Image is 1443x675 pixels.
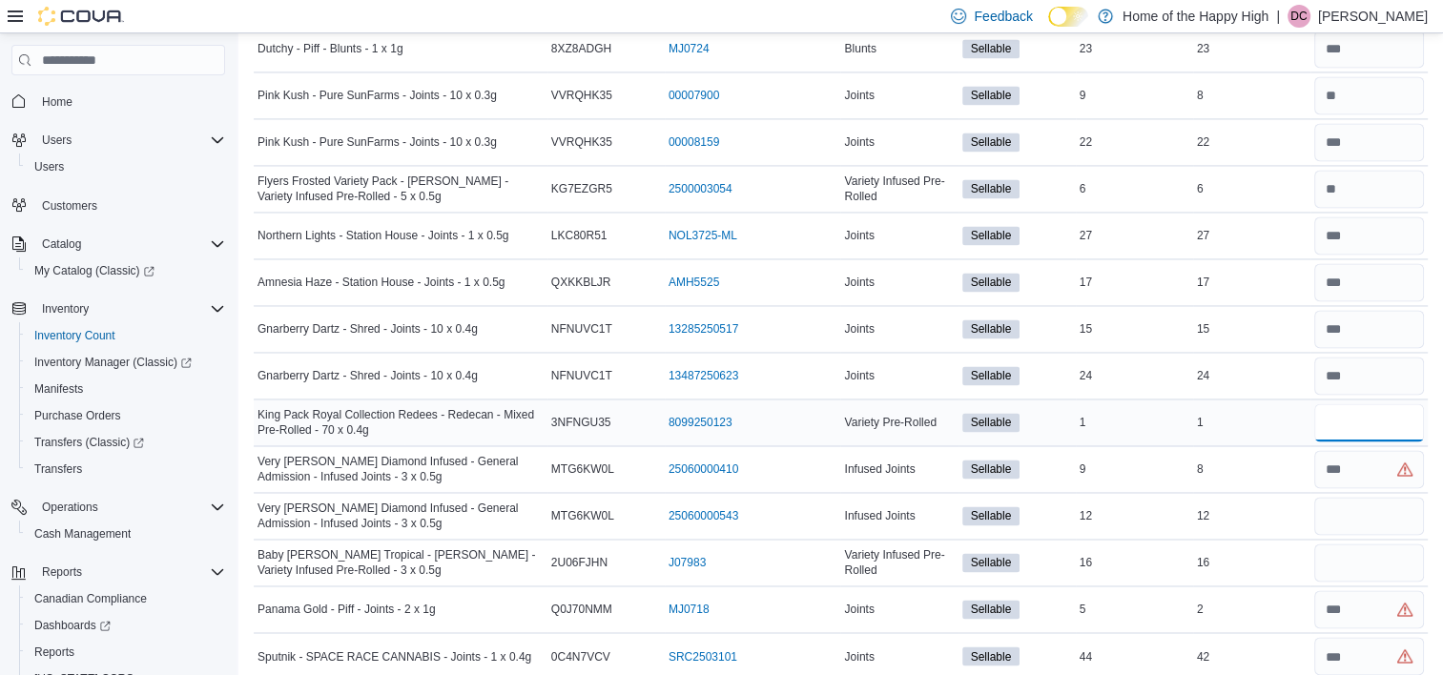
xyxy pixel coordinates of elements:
[1076,504,1193,527] div: 12
[34,297,225,320] span: Inventory
[1193,271,1310,294] div: 17
[669,508,738,523] a: 25060000543
[27,259,225,282] span: My Catalog (Classic)
[34,435,144,450] span: Transfers (Classic)
[258,602,436,617] span: Panama Gold - Piff - Joints - 2 x 1g
[971,274,1012,291] span: Sellable
[551,461,614,477] span: MTG6KW0L
[34,233,89,256] button: Catalog
[1076,271,1193,294] div: 17
[962,319,1020,338] span: Sellable
[1193,504,1310,527] div: 12
[34,159,64,174] span: Users
[551,555,608,570] span: 2U06FJHN
[27,351,199,374] a: Inventory Manager (Classic)
[1076,131,1193,153] div: 22
[1193,37,1310,60] div: 23
[34,591,147,606] span: Canadian Compliance
[844,88,874,103] span: Joints
[1048,27,1049,28] span: Dark Mode
[27,522,138,545] a: Cash Management
[258,407,544,438] span: King Pack Royal Collection Redees - Redecan - Mixed Pre-Rolled - 70 x 0.4g
[27,431,225,454] span: Transfers (Classic)
[258,134,497,150] span: Pink Kush - Pure SunFarms - Joints - 10 x 0.3g
[1076,37,1193,60] div: 23
[1193,458,1310,481] div: 8
[34,91,80,113] a: Home
[551,134,612,150] span: VVRQHK35
[971,647,1012,665] span: Sellable
[1076,644,1193,667] div: 44
[27,404,129,427] a: Purchase Orders
[4,494,233,521] button: Operations
[258,228,508,243] span: Northern Lights - Station House - Joints - 1 x 0.5g
[551,321,612,337] span: NFNUVC1T
[844,368,874,383] span: Joints
[1076,317,1193,340] div: 15
[34,194,105,217] a: Customers
[27,458,225,481] span: Transfers
[34,129,225,152] span: Users
[971,554,1012,571] span: Sellable
[4,192,233,219] button: Customers
[962,553,1020,572] span: Sellable
[34,461,82,477] span: Transfers
[19,376,233,402] button: Manifests
[551,275,611,290] span: QXKKBLJR
[1193,411,1310,434] div: 1
[19,153,233,180] button: Users
[551,41,611,56] span: 8XZ8ADGH
[27,587,225,610] span: Canadian Compliance
[27,404,225,427] span: Purchase Orders
[27,431,152,454] a: Transfers (Classic)
[1276,5,1280,28] p: |
[669,555,706,570] a: J07983
[1123,5,1268,28] p: Home of the Happy High
[669,181,732,196] a: 2500003054
[844,41,876,56] span: Blunts
[844,228,874,243] span: Joints
[971,460,1012,478] span: Sellable
[962,413,1020,432] span: Sellable
[34,496,106,519] button: Operations
[27,587,155,610] a: Canadian Compliance
[971,133,1012,151] span: Sellable
[844,174,954,204] span: Variety Infused Pre-Rolled
[19,322,233,349] button: Inventory Count
[669,461,738,477] a: 25060000410
[27,378,225,400] span: Manifests
[19,402,233,429] button: Purchase Orders
[4,231,233,257] button: Catalog
[1318,5,1428,28] p: [PERSON_NAME]
[971,227,1012,244] span: Sellable
[258,275,505,290] span: Amnesia Haze - Station House - Joints - 1 x 0.5g
[1193,644,1310,667] div: 42
[844,602,874,617] span: Joints
[962,86,1020,105] span: Sellable
[844,461,915,477] span: Infused Joints
[1193,551,1310,574] div: 16
[258,501,544,531] span: Very [PERSON_NAME] Diamond Infused - General Admission - Infused Joints - 3 x 0.5g
[1076,84,1193,107] div: 9
[551,228,608,243] span: LKC80R51
[42,198,97,214] span: Customers
[34,408,121,423] span: Purchase Orders
[34,233,225,256] span: Catalog
[4,87,233,114] button: Home
[38,7,124,26] img: Cova
[258,368,478,383] span: Gnarberry Dartz - Shred - Joints - 10 x 0.4g
[669,134,719,150] a: 00008159
[551,648,610,664] span: 0C4N7VCV
[844,275,874,290] span: Joints
[42,564,82,580] span: Reports
[1076,411,1193,434] div: 1
[844,415,936,430] span: Variety Pre-Rolled
[27,378,91,400] a: Manifests
[34,381,83,397] span: Manifests
[971,414,1012,431] span: Sellable
[669,368,738,383] a: 13487250623
[551,508,614,523] span: MTG6KW0L
[34,194,225,217] span: Customers
[669,88,719,103] a: 00007900
[551,368,612,383] span: NFNUVC1T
